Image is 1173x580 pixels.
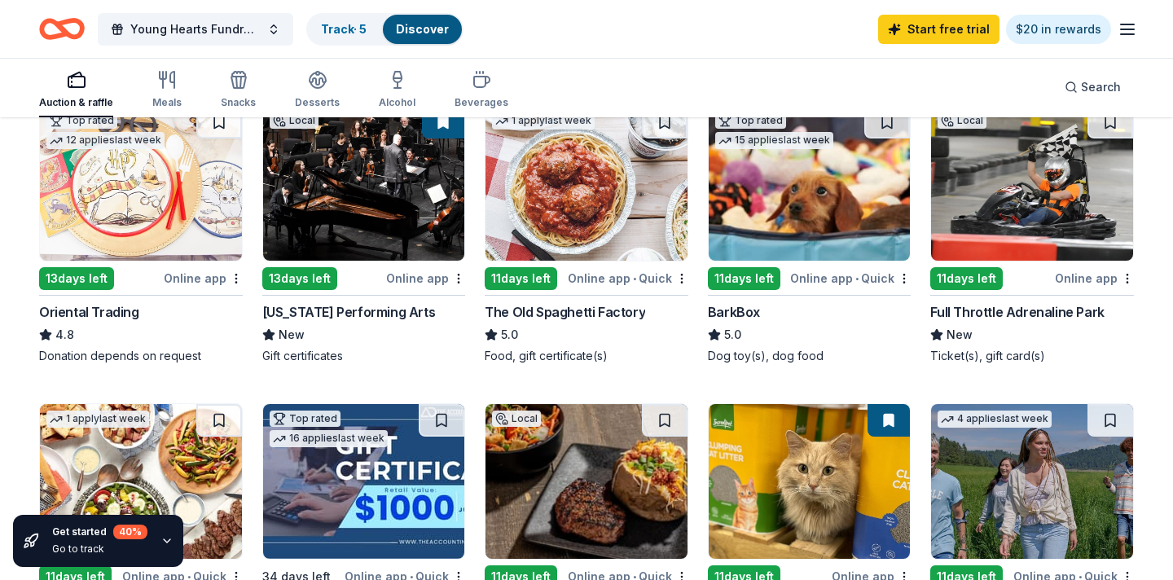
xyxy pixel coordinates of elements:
[708,105,912,364] a: Image for BarkBoxTop rated15 applieslast week11days leftOnline app•QuickBarkBox5.0Dog toy(s), dog...
[492,112,595,130] div: 1 apply last week
[930,348,1134,364] div: Ticket(s), gift card(s)
[1006,15,1111,44] a: $20 in rewards
[321,22,367,36] a: Track· 5
[715,132,833,149] div: 15 applies last week
[709,106,911,261] img: Image for BarkBox
[262,302,436,322] div: [US_STATE] Performing Arts
[52,525,147,539] div: Get started
[152,96,182,109] div: Meals
[790,268,911,288] div: Online app Quick
[221,96,256,109] div: Snacks
[930,267,1003,290] div: 11 days left
[39,96,113,109] div: Auction & raffle
[263,106,465,261] img: Image for Kentucky Performing Arts
[938,112,986,129] div: Local
[295,64,340,117] button: Desserts
[39,105,243,364] a: Image for Oriental TradingTop rated12 applieslast week13days leftOnline appOriental Trading4.8Don...
[379,96,415,109] div: Alcohol
[485,348,688,364] div: Food, gift certificate(s)
[262,267,337,290] div: 13 days left
[492,411,541,427] div: Local
[568,268,688,288] div: Online app Quick
[39,10,85,48] a: Home
[113,525,147,539] div: 40 %
[262,348,466,364] div: Gift certificates
[709,404,911,559] img: Image for Feeders Pet Supply
[855,272,859,285] span: •
[263,404,465,559] img: Image for The Accounting Doctor
[1055,268,1134,288] div: Online app
[39,64,113,117] button: Auction & raffle
[455,96,508,109] div: Beverages
[931,106,1133,261] img: Image for Full Throttle Adrenaline Park
[501,325,518,345] span: 5.0
[152,64,182,117] button: Meals
[1052,71,1134,103] button: Search
[306,13,463,46] button: Track· 5Discover
[938,411,1052,428] div: 4 applies last week
[40,404,242,559] img: Image for Taziki's Mediterranean Cafe
[130,20,261,39] span: Young Hearts Fundraising Event
[930,302,1104,322] div: Full Throttle Adrenaline Park
[46,112,117,129] div: Top rated
[633,272,636,285] span: •
[40,106,242,261] img: Image for Oriental Trading
[455,64,508,117] button: Beverages
[270,112,319,129] div: Local
[221,64,256,117] button: Snacks
[930,105,1134,364] a: Image for Full Throttle Adrenaline ParkLocal11days leftOnline appFull Throttle Adrenaline ParkNew...
[724,325,741,345] span: 5.0
[55,325,74,345] span: 4.8
[708,267,780,290] div: 11 days left
[270,411,340,427] div: Top rated
[485,267,557,290] div: 11 days left
[379,64,415,117] button: Alcohol
[164,268,243,288] div: Online app
[1081,77,1121,97] span: Search
[715,112,786,129] div: Top rated
[46,132,165,149] div: 12 applies last week
[947,325,973,345] span: New
[98,13,293,46] button: Young Hearts Fundraising Event
[270,430,388,447] div: 16 applies last week
[386,268,465,288] div: Online app
[279,325,305,345] span: New
[878,15,999,44] a: Start free trial
[931,404,1133,559] img: Image for American Eagle
[39,267,114,290] div: 13 days left
[46,411,149,428] div: 1 apply last week
[39,348,243,364] div: Donation depends on request
[708,348,912,364] div: Dog toy(s), dog food
[485,106,688,261] img: Image for The Old Spaghetti Factory
[52,543,147,556] div: Go to track
[39,302,139,322] div: Oriental Trading
[295,96,340,109] div: Desserts
[485,404,688,559] img: Image for Cattleman's Roadhouse
[396,22,449,36] a: Discover
[708,302,760,322] div: BarkBox
[485,105,688,364] a: Image for The Old Spaghetti Factory1 applylast week11days leftOnline app•QuickThe Old Spaghetti F...
[485,302,645,322] div: The Old Spaghetti Factory
[262,105,466,364] a: Image for Kentucky Performing ArtsLocal13days leftOnline app[US_STATE] Performing ArtsNewGift cer...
